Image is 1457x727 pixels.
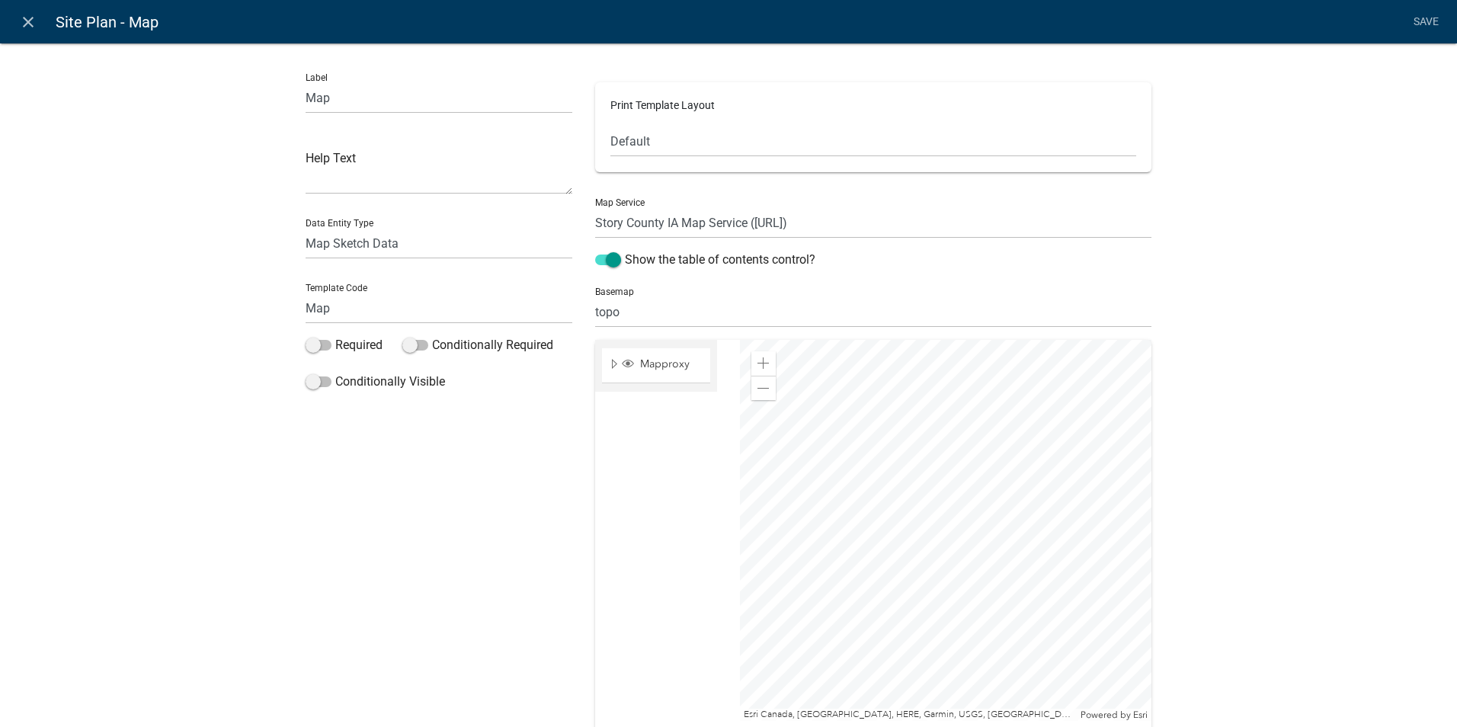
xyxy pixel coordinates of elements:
[600,344,712,387] ul: Layer List
[751,351,776,376] div: Zoom in
[56,7,159,37] span: Site Plan - Map
[595,251,815,269] label: Show the table of contents control?
[1077,709,1151,721] div: Powered by
[636,357,705,371] span: Mapproxy
[610,98,1136,114] p: Print Template Layout
[19,13,37,31] i: close
[602,348,710,383] li: Mapproxy
[306,336,383,354] label: Required
[608,357,620,373] span: Expand
[1407,8,1445,37] a: Save
[1133,709,1148,720] a: Esri
[740,709,1077,721] div: Esri Canada, [GEOGRAPHIC_DATA], HERE, Garmin, USGS, [GEOGRAPHIC_DATA], EPA, USDA, NPS
[402,336,553,354] label: Conditionally Required
[610,126,1136,157] select: Print Template Layout
[751,376,776,400] div: Zoom out
[620,357,705,373] div: Mapproxy
[306,373,445,391] label: Conditionally Visible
